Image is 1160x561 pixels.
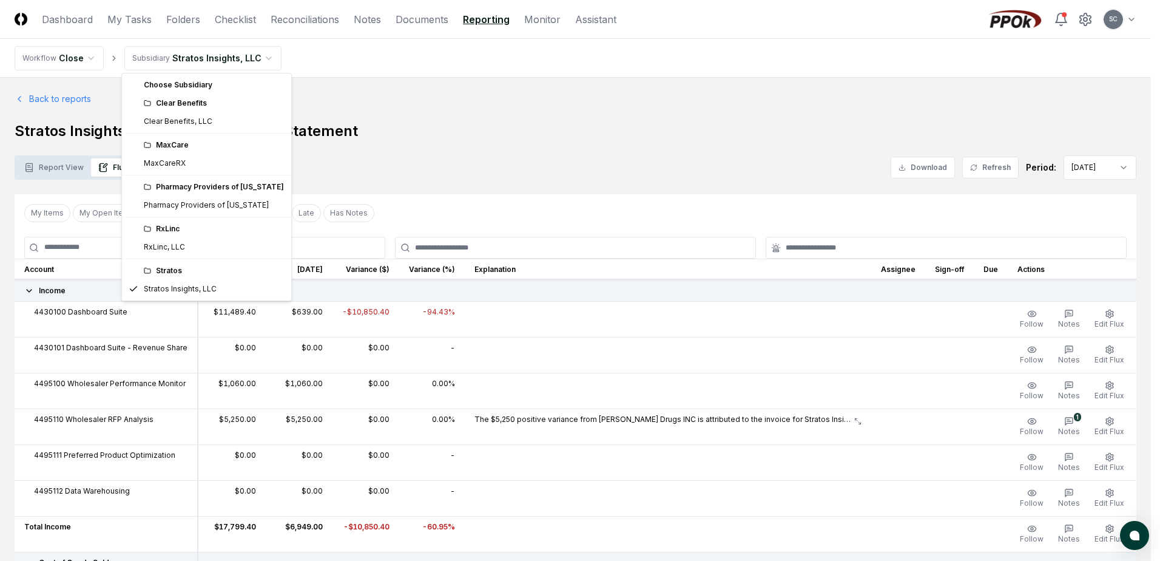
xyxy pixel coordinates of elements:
div: Clear Benefits [144,98,284,109]
div: Stratos Insights, LLC [144,284,217,294]
div: MaxCareRX [144,158,186,169]
div: Pharmacy Providers of [US_STATE] [144,200,269,211]
div: Clear Benefits, LLC [144,116,212,127]
div: Choose Subsidiary [124,76,289,94]
div: MaxCare [144,140,284,151]
div: RxLinc, LLC [144,242,185,253]
div: RxLinc [144,223,284,234]
div: Pharmacy Providers of [US_STATE] [144,182,284,192]
div: Stratos [144,265,284,276]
